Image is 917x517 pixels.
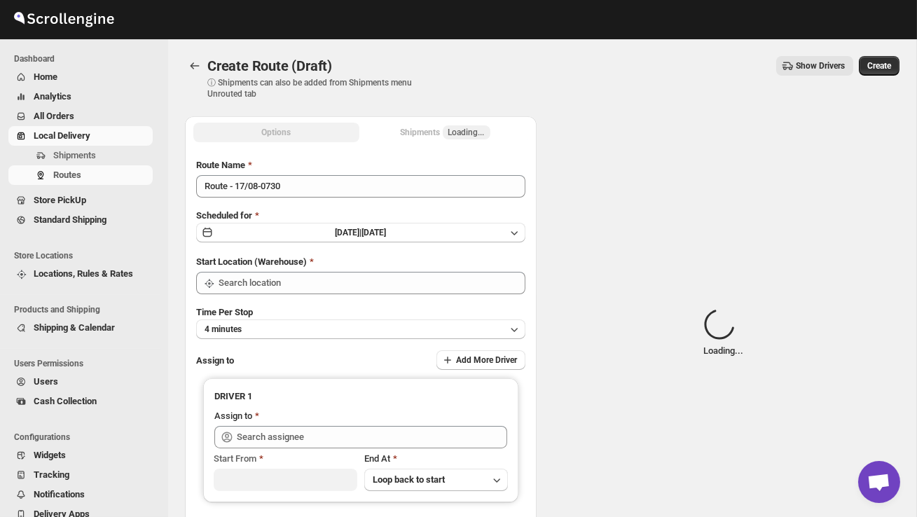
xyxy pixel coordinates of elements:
[34,71,57,82] span: Home
[14,250,158,261] span: Store Locations
[207,77,428,99] p: ⓘ Shipments can also be added from Shipments menu Unrouted tab
[8,372,153,392] button: Users
[14,432,158,443] span: Configurations
[34,396,97,406] span: Cash Collection
[196,160,245,170] span: Route Name
[205,324,242,335] span: 4 minutes
[867,60,891,71] span: Create
[34,214,106,225] span: Standard Shipping
[364,452,508,466] div: End At
[14,53,158,64] span: Dashboard
[8,392,153,411] button: Cash Collection
[214,390,507,404] h3: DRIVER 1
[362,123,528,142] button: Selected Shipments
[704,309,744,358] div: Loading...
[362,228,387,237] span: [DATE]
[8,165,153,185] button: Routes
[8,465,153,485] button: Tracking
[34,376,58,387] span: Users
[34,130,90,141] span: Local Delivery
[448,127,485,138] span: Loading...
[8,485,153,504] button: Notifications
[34,322,115,333] span: Shipping & Calendar
[34,111,74,121] span: All Orders
[8,264,153,284] button: Locations, Rules & Rates
[207,57,332,74] span: Create Route (Draft)
[34,195,86,205] span: Store PickUp
[193,123,359,142] button: All Route Options
[262,127,291,138] span: Options
[219,272,525,294] input: Search location
[196,307,253,317] span: Time Per Stop
[776,56,853,76] button: Show Drivers
[8,318,153,338] button: Shipping & Calendar
[8,87,153,106] button: Analytics
[8,106,153,126] button: All Orders
[34,489,85,499] span: Notifications
[858,461,900,503] a: Open chat
[8,446,153,465] button: Widgets
[34,91,71,102] span: Analytics
[436,350,525,370] button: Add More Driver
[196,223,525,242] button: [DATE]|[DATE]
[14,358,158,369] span: Users Permissions
[214,409,252,423] div: Assign to
[34,469,69,480] span: Tracking
[364,469,508,491] button: Loop back to start
[196,175,525,198] input: Eg: Bengaluru Route
[373,474,445,485] span: Loop back to start
[336,228,362,237] span: [DATE] |
[185,56,205,76] button: Routes
[196,210,252,221] span: Scheduled for
[401,125,490,139] div: Shipments
[237,426,507,448] input: Search assignee
[53,170,81,180] span: Routes
[14,304,158,315] span: Products and Shipping
[196,319,525,339] button: 4 minutes
[796,60,845,71] span: Show Drivers
[8,67,153,87] button: Home
[196,355,234,366] span: Assign to
[214,453,256,464] span: Start From
[34,268,133,279] span: Locations, Rules & Rates
[8,146,153,165] button: Shipments
[53,150,96,160] span: Shipments
[196,256,307,267] span: Start Location (Warehouse)
[34,450,66,460] span: Widgets
[859,56,899,76] button: Create
[456,354,517,366] span: Add More Driver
